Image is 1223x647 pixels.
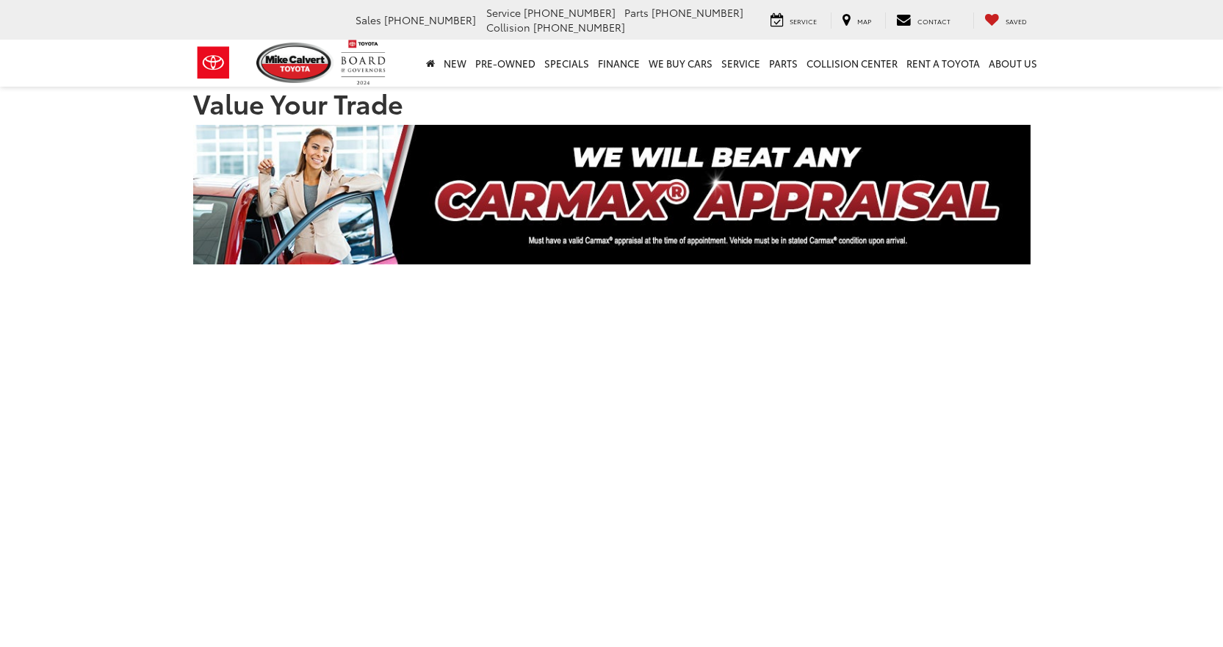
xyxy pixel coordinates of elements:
a: Map [831,12,882,29]
a: Rent a Toyota [902,40,984,87]
span: [PHONE_NUMBER] [652,5,743,20]
a: My Saved Vehicles [973,12,1038,29]
a: WE BUY CARS [644,40,717,87]
span: [PHONE_NUMBER] [384,12,476,27]
span: Service [790,16,817,26]
a: New [439,40,471,87]
a: About Us [984,40,1042,87]
a: Finance [594,40,644,87]
span: [PHONE_NUMBER] [533,20,625,35]
span: Contact [917,16,950,26]
a: Pre-Owned [471,40,540,87]
span: Parts [624,5,649,20]
a: Collision Center [802,40,902,87]
span: Sales [356,12,381,27]
a: Contact [885,12,962,29]
span: Map [857,16,871,26]
span: [PHONE_NUMBER] [524,5,616,20]
span: Service [486,5,521,20]
a: Parts [765,40,802,87]
span: Collision [486,20,530,35]
span: Saved [1006,16,1027,26]
a: Home [422,40,439,87]
h1: Value Your Trade [193,88,1031,118]
img: CARMAX [193,125,1031,264]
a: Service [760,12,828,29]
a: Service [717,40,765,87]
a: Specials [540,40,594,87]
img: Toyota [186,39,241,87]
img: Mike Calvert Toyota [256,43,334,83]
